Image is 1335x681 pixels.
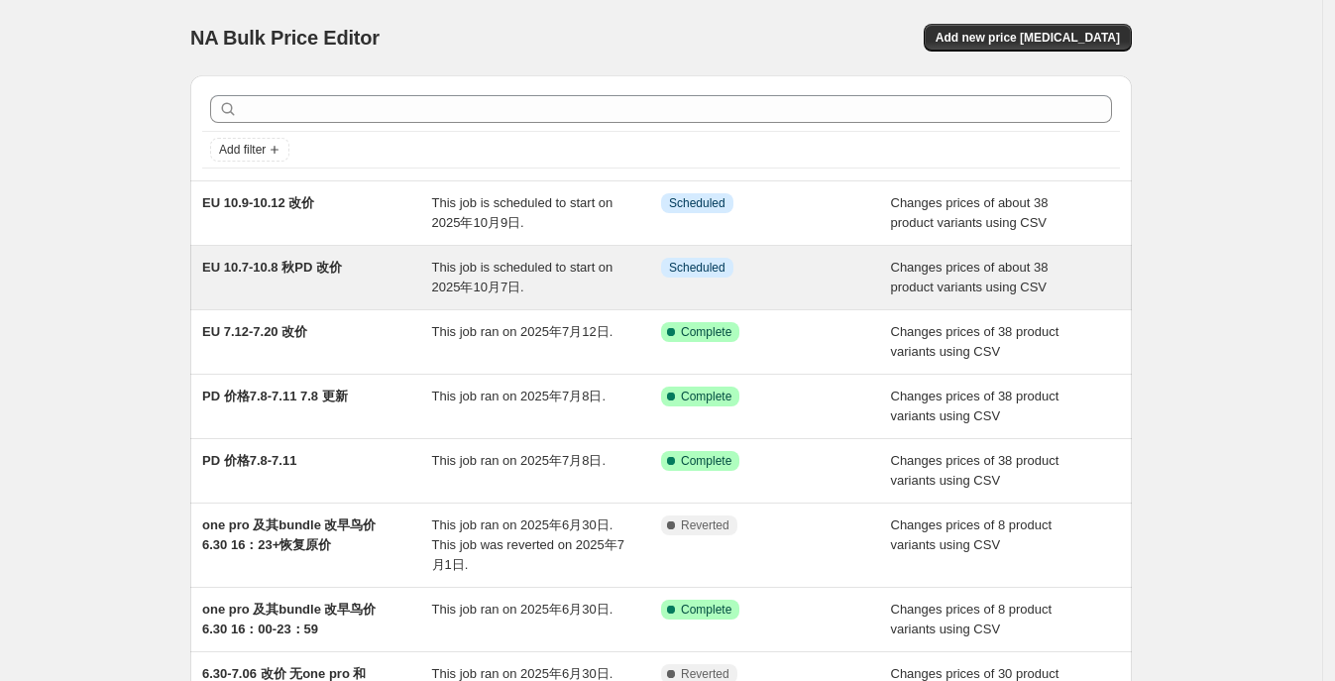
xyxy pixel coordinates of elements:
span: Changes prices of 38 product variants using CSV [891,453,1059,488]
span: Complete [681,602,731,618]
span: This job ran on 2025年7月12日. [432,324,613,339]
span: Add new price [MEDICAL_DATA] [936,30,1120,46]
span: Changes prices of 8 product variants using CSV [891,517,1053,552]
span: Changes prices of about 38 product variants using CSV [891,260,1049,294]
span: PD 价格7.8-7.11 7.8 更新 [202,389,348,403]
span: This job is scheduled to start on 2025年10月9日. [432,195,613,230]
span: This job ran on 2025年7月8日. [432,389,607,403]
span: EU 10.7-10.8 秋PD 改价 [202,260,342,275]
button: Add filter [210,138,289,162]
span: one pro 及其bundle 改早鸟价 6.30 16：23+恢复原价 [202,517,377,552]
span: This job ran on 2025年7月8日. [432,453,607,468]
span: Reverted [681,517,729,533]
span: This job is scheduled to start on 2025年10月7日. [432,260,613,294]
span: one pro 及其bundle 改早鸟价 6.30 16：00-23：59 [202,602,377,636]
span: Changes prices of 38 product variants using CSV [891,389,1059,423]
span: Scheduled [669,195,725,211]
span: Changes prices of 38 product variants using CSV [891,324,1059,359]
span: This job ran on 2025年6月30日. This job was reverted on 2025年7月1日. [432,517,624,572]
span: Complete [681,453,731,469]
span: NA Bulk Price Editor [190,27,380,49]
span: Changes prices of 8 product variants using CSV [891,602,1053,636]
span: Scheduled [669,260,725,276]
span: Changes prices of about 38 product variants using CSV [891,195,1049,230]
span: This job ran on 2025年6月30日. [432,602,613,617]
span: Add filter [219,142,266,158]
span: EU 10.9-10.12 改价 [202,195,314,210]
button: Add new price [MEDICAL_DATA] [924,24,1132,52]
span: Complete [681,324,731,340]
span: PD 价格7.8-7.11 [202,453,296,468]
span: EU 7.12-7.20 改价 [202,324,307,339]
span: Complete [681,389,731,404]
